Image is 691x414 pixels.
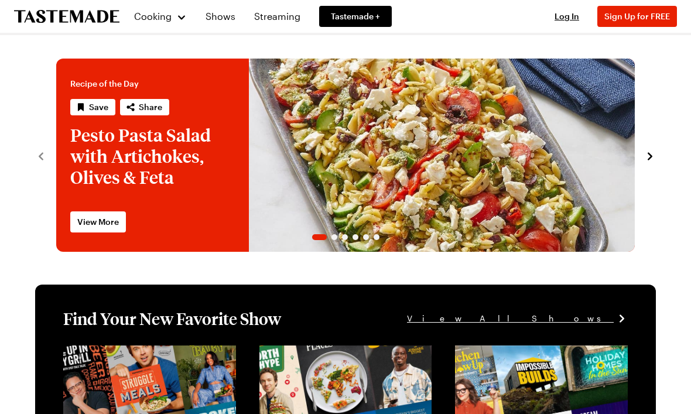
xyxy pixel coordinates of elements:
button: navigate to next item [644,148,656,162]
span: Share [139,101,162,113]
a: View More [70,211,126,232]
button: Cooking [134,2,187,30]
a: To Tastemade Home Page [14,10,119,23]
span: Go to slide 4 [353,234,358,240]
button: navigate to previous item [35,148,47,162]
span: Go to slide 3 [342,234,348,240]
button: Sign Up for FREE [597,6,677,27]
span: Tastemade + [331,11,380,22]
span: Go to slide 1 [312,234,327,240]
span: View All Shows [407,312,614,325]
a: View full content for [object Object] [259,347,419,358]
button: Save recipe [70,99,115,115]
span: Cooking [134,11,172,22]
a: View full content for [object Object] [63,347,223,358]
span: View More [77,216,119,228]
button: Log In [543,11,590,22]
span: Save [89,101,108,113]
span: Go to slide 5 [363,234,369,240]
a: View full content for [object Object] [455,347,615,358]
a: View All Shows [407,312,628,325]
a: Tastemade + [319,6,392,27]
span: Go to slide 6 [374,234,379,240]
span: Log In [555,11,579,21]
button: Share [120,99,169,115]
div: 1 / 6 [56,59,635,252]
span: Sign Up for FREE [604,11,670,21]
span: Go to slide 2 [331,234,337,240]
h1: Find Your New Favorite Show [63,308,281,329]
